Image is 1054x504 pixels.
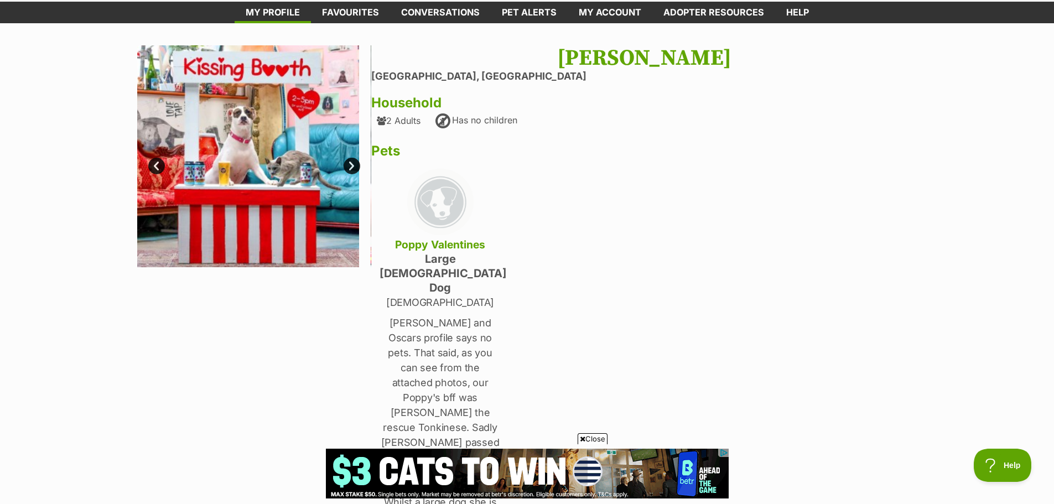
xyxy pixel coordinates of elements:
li: [GEOGRAPHIC_DATA], [GEOGRAPHIC_DATA] [371,71,917,82]
a: Pet alerts [491,2,568,23]
iframe: Help Scout Beacon - Open [974,449,1032,482]
h3: Household [371,95,917,111]
img: sawmwzrccdg5fwjpshlp.jpg [137,45,359,268]
a: Help [775,2,820,23]
h1: [PERSON_NAME] [371,45,917,71]
h3: Pets [371,143,917,159]
a: Favourites [311,2,390,23]
a: conversations [390,2,491,23]
iframe: Advertisement [326,449,729,498]
div: Has no children [434,112,517,130]
h4: Poppy Valentines [380,237,501,252]
img: jm5i9xoiwprhyqw3kwkn.jpg [371,45,593,268]
a: Adopter resources [652,2,775,23]
a: Next [344,158,360,174]
a: My profile [235,2,311,23]
p: [DEMOGRAPHIC_DATA] [380,295,501,310]
a: My account [568,2,652,23]
span: Close [578,433,608,444]
h4: large [DEMOGRAPHIC_DATA] Dog [380,252,501,295]
div: 2 Adults [377,116,420,126]
a: Prev [148,158,165,174]
img: large_default-f37c3b2ddc539b7721ffdbd4c88987add89f2ef0fd77a71d0d44a6cf3104916e.png [407,169,474,235]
